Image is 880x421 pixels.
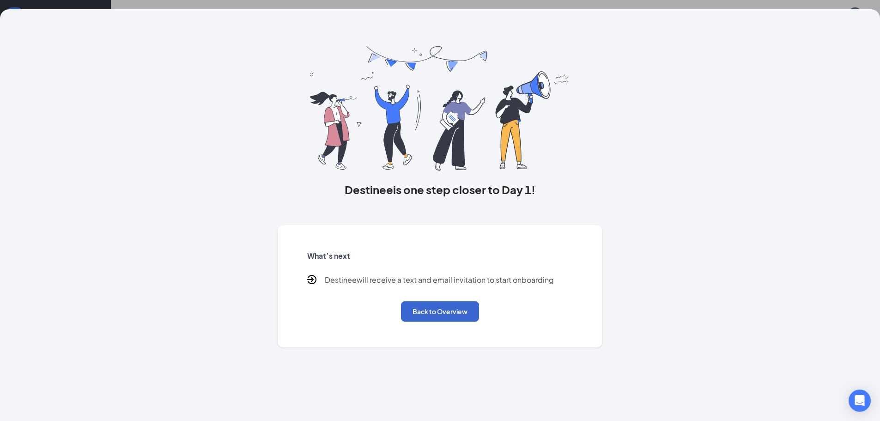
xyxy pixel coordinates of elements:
button: Back to Overview [401,301,479,322]
img: you are all set [310,46,570,171]
h5: What’s next [307,251,573,261]
div: Open Intercom Messenger [849,390,871,412]
p: Destinee will receive a text and email invitation to start onboarding [325,275,554,287]
h3: Destinee is one step closer to Day 1! [278,182,603,197]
